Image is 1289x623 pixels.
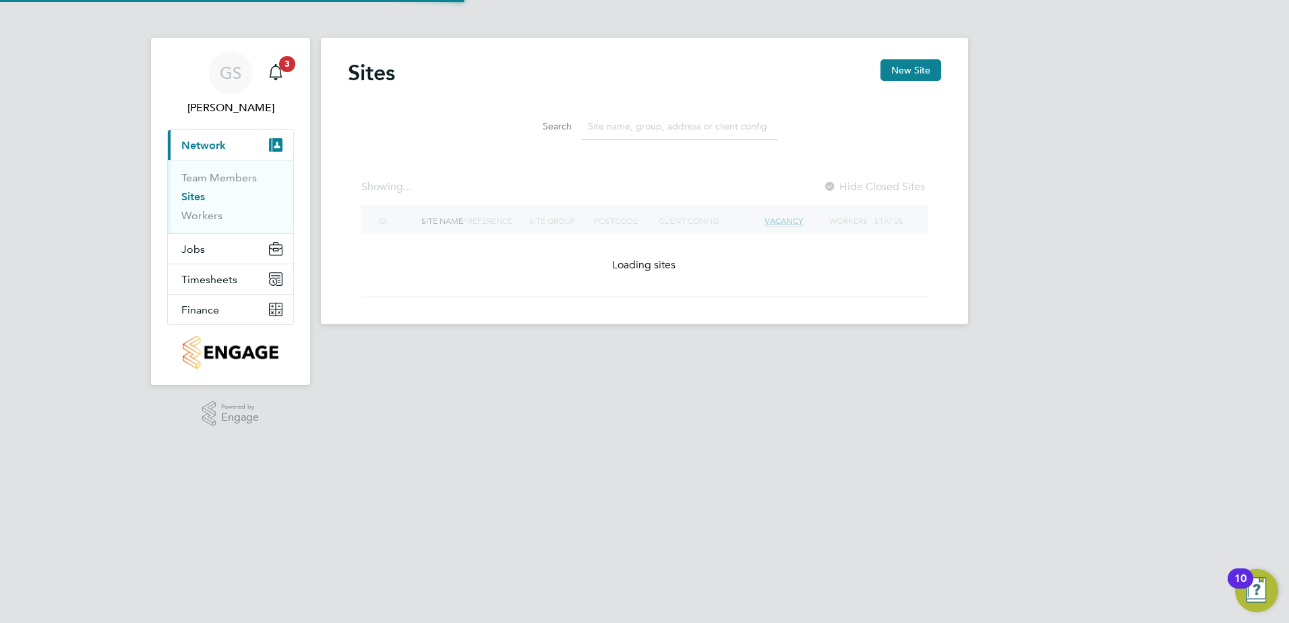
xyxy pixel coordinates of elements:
[181,243,205,256] span: Jobs
[181,171,257,184] a: Team Members
[167,51,294,116] a: GS[PERSON_NAME]
[167,100,294,116] span: Gurraj Singh
[348,59,395,86] h2: Sites
[183,336,278,369] img: countryside-properties-logo-retina.png
[181,303,219,316] span: Finance
[1234,578,1247,596] div: 10
[403,180,411,194] span: ...
[221,401,259,413] span: Powered by
[262,51,289,94] a: 3
[151,38,310,385] nav: Main navigation
[279,56,295,72] span: 3
[168,160,293,233] div: Network
[168,130,293,160] button: Network
[880,59,941,81] button: New Site
[581,113,778,140] input: Site name, group, address or client config
[1235,569,1278,612] button: Open Resource Center, 10 new notifications
[181,190,205,203] a: Sites
[361,180,414,194] div: Showing
[168,234,293,264] button: Jobs
[168,295,293,324] button: Finance
[220,64,241,82] span: GS
[168,264,293,294] button: Timesheets
[202,401,260,427] a: Powered byEngage
[823,180,925,194] label: Hide Closed Sites
[221,412,259,423] span: Engage
[167,336,294,369] a: Go to home page
[181,209,222,222] a: Workers
[181,273,237,286] span: Timesheets
[511,120,572,132] label: Search
[181,139,226,152] span: Network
